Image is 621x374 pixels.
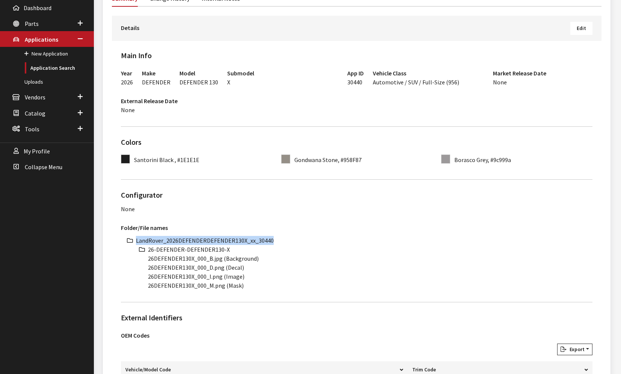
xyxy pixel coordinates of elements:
span: Parts [25,20,39,27]
span: Dashboard [24,4,51,12]
h3: Details [121,22,592,35]
span: #1E1E1E [177,156,199,164]
span: 30440 [347,78,362,86]
span: Gondwana Stone, [294,156,339,164]
li: 26DEFENDER130X_000_D.png (Decal) [148,263,592,272]
li: LandRover_2026DEFENDERDEFENDER130X_xx_30440 [136,236,592,245]
h3: Folder/File names [121,223,592,232]
li: 26DEFENDER130X_000_B.jpg (Background) [148,254,592,263]
h2: Main Info [121,50,592,61]
span: #958F87 [341,156,362,164]
h3: Submodel [227,69,338,78]
span: Borasco Grey, [454,156,489,164]
span: DEFENDER [142,78,170,86]
span: Collapse Menu [25,163,62,171]
span: Automotive / SUV / Full-Size (956) [373,78,459,86]
h3: Make [142,69,170,78]
h3: OEM Codes [121,331,592,340]
h2: External Identifiers [121,312,592,323]
h3: Year [121,69,133,78]
span: Tools [25,125,39,133]
span: My Profile [24,147,50,155]
h2: Colors [121,137,592,148]
span: Catalog [25,110,45,117]
h3: External Release Date [121,96,178,105]
button: Edit Details [570,22,592,35]
h3: App ID [347,69,364,78]
li: 26DEFENDER130X_000_M.png (Mask) [148,281,592,290]
span: Edit [577,25,586,32]
span: Santorini Black , [134,156,176,164]
span: 2026 [121,78,133,86]
span: Export [567,346,585,353]
span: None [121,106,135,114]
span: #9c999a [490,156,511,164]
div: None [121,204,592,213]
span: DEFENDER 130 [179,78,218,86]
h3: Vehicle Class [373,69,484,78]
h3: Market Release Date [493,69,546,78]
span: None [493,78,507,86]
span: Vendors [25,94,45,101]
h2: Configurator [121,189,592,201]
li: 26-DEFENDER-DEFENDER130-X [148,245,592,254]
span: Applications [25,36,58,43]
li: 26DEFENDER130X_000_I.png (Image) [148,272,592,281]
h3: Model [179,69,218,78]
span: X [227,78,230,86]
button: Export [557,344,592,355]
